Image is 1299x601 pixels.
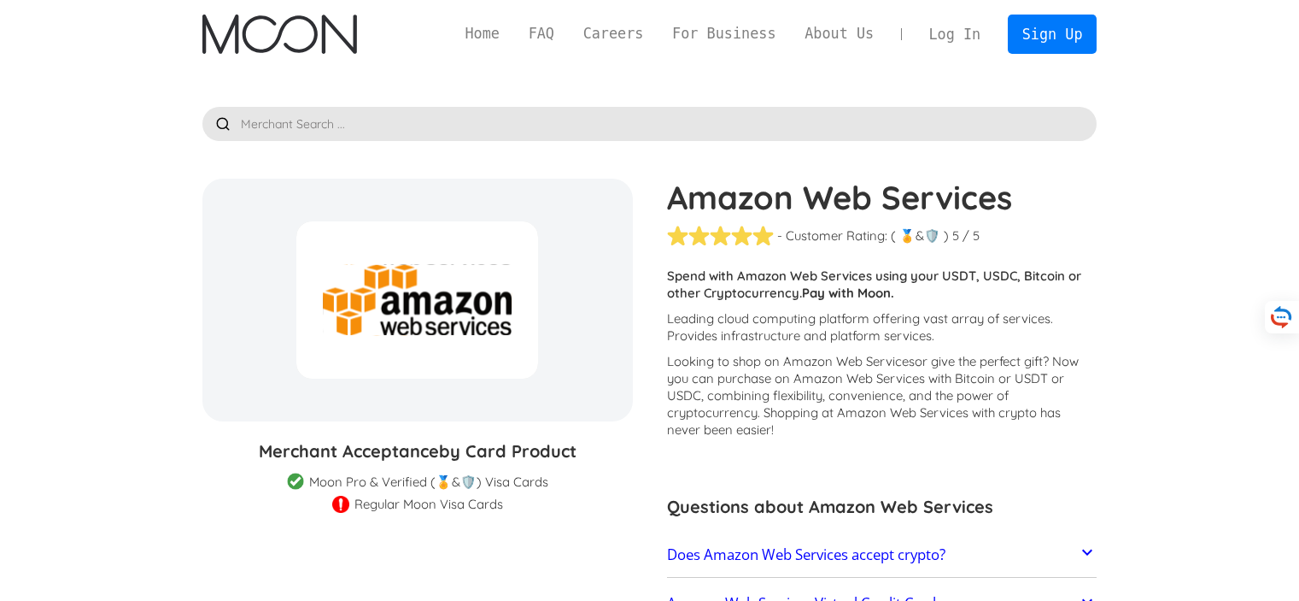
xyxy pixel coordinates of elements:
img: Moon Logo [202,15,357,54]
div: 5 [952,227,959,245]
a: About Us [790,23,888,44]
a: Home [451,23,514,44]
span: by Card Product [439,440,576,462]
div: ( [891,227,896,245]
p: Spend with Amazon Web Services using your USDT, USDC, Bitcoin or other Cryptocurrency. [667,268,1097,302]
div: Regular Moon Visa Cards [354,496,503,513]
a: For Business [658,23,790,44]
h3: Merchant Acceptance [202,439,633,464]
p: Looking to shop on Amazon Web Services ? Now you can purchase on Amazon Web Services with Bitcoin... [667,353,1097,439]
a: Sign Up [1008,15,1097,53]
div: ) [944,227,949,245]
div: / 5 [963,227,980,245]
div: Moon Pro & Verified (🏅&🛡️) Visa Cards [309,474,548,491]
a: Careers [569,23,658,44]
a: home [202,15,357,54]
div: 🏅&🛡️ [899,227,940,245]
a: Log In [915,15,995,53]
input: Merchant Search ... [202,107,1097,141]
h2: Does Amazon Web Services accept crypto? [667,546,945,563]
span: or give the perfect gift [915,353,1043,369]
h1: Amazon Web Services [667,179,1097,216]
a: Does Amazon Web Services accept crypto? [667,537,1097,573]
a: FAQ [514,23,569,44]
strong: Pay with Moon. [802,285,894,301]
h3: Questions about Amazon Web Services [667,494,1097,520]
div: - Customer Rating: [777,227,887,245]
p: Leading cloud computing platform offering vast array of services. Provides infrastructure and pla... [667,310,1097,345]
